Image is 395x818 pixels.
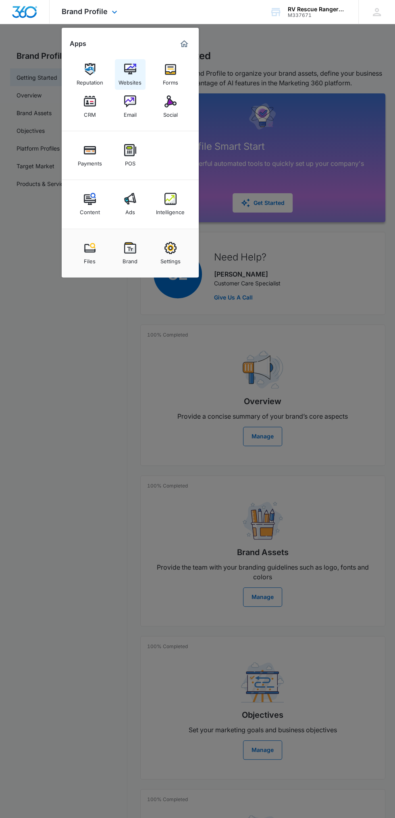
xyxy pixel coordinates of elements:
[75,59,105,90] a: Reputation
[75,189,105,219] a: Content
[80,205,100,215] div: Content
[155,238,186,269] a: Settings
[160,254,181,264] div: Settings
[163,75,178,86] div: Forms
[155,189,186,219] a: Intelligence
[115,238,146,269] a: Brand
[115,140,146,171] a: POS
[123,254,137,264] div: Brand
[77,75,103,86] div: Reputation
[288,6,347,12] div: account name
[75,91,105,122] a: CRM
[84,107,96,118] div: CRM
[115,59,146,90] a: Websites
[118,75,141,86] div: Websites
[84,254,96,264] div: Files
[125,205,135,215] div: Ads
[115,189,146,219] a: Ads
[125,156,135,167] div: POS
[156,205,185,215] div: Intelligence
[163,107,178,118] div: Social
[155,91,186,122] a: Social
[178,37,191,50] a: Marketing 360® Dashboard
[70,40,86,48] h2: Apps
[155,59,186,90] a: Forms
[62,7,108,16] span: Brand Profile
[75,140,105,171] a: Payments
[75,238,105,269] a: Files
[78,156,102,167] div: Payments
[288,12,347,18] div: account id
[115,91,146,122] a: Email
[124,107,137,118] div: Email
